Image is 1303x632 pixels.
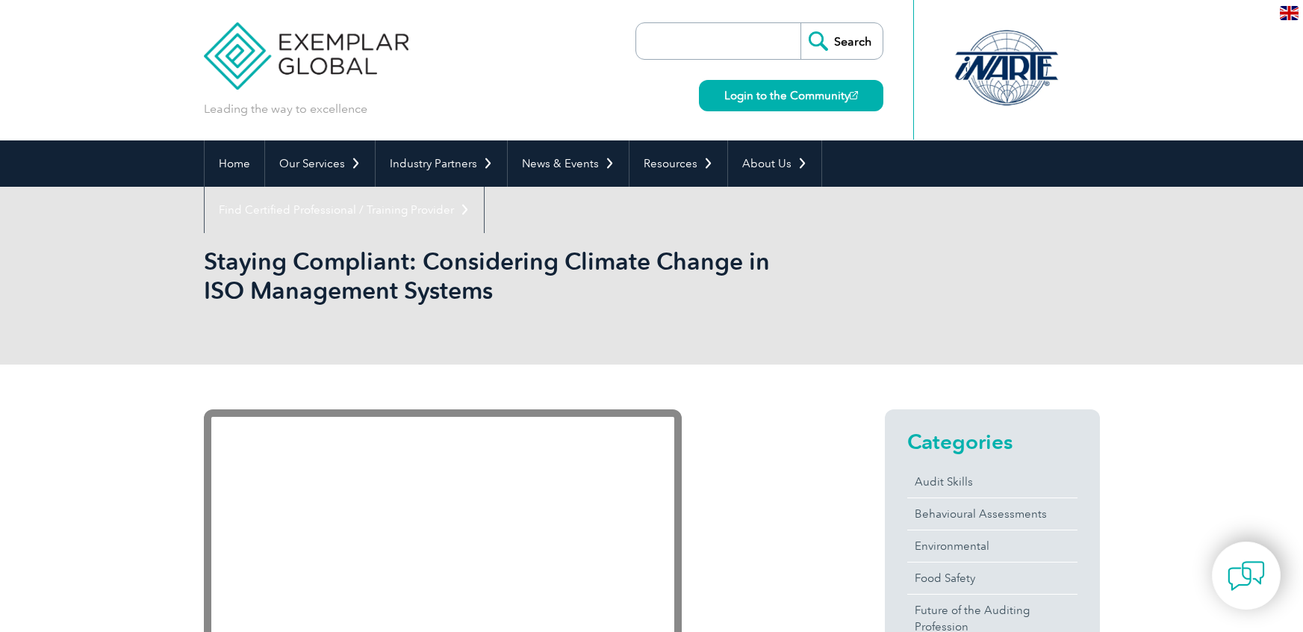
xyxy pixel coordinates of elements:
a: Industry Partners [376,140,507,187]
a: Environmental [907,530,1077,562]
p: Leading the way to excellence [204,101,367,117]
a: About Us [728,140,821,187]
a: Home [205,140,264,187]
a: Behavioural Assessments [907,498,1077,530]
a: News & Events [508,140,629,187]
a: Resources [629,140,727,187]
a: Audit Skills [907,466,1077,498]
a: Food Safety [907,563,1077,594]
a: Our Services [265,140,375,187]
img: open_square.png [850,91,858,99]
h1: Staying Compliant: Considering Climate Change in ISO Management Systems [204,247,777,305]
a: Login to the Community [699,80,883,111]
img: en [1280,6,1299,20]
img: contact-chat.png [1228,557,1265,595]
h2: Categories [907,430,1077,453]
a: Find Certified Professional / Training Provider [205,187,484,233]
input: Search [800,23,883,59]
